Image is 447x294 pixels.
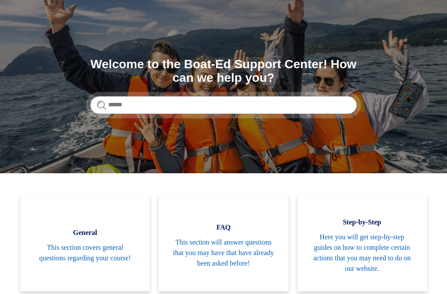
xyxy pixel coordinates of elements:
[90,58,357,85] h1: Welcome to the Boat-Ed Support Center! How can we help you?
[20,195,150,291] a: General This section covers general questions regarding your course!
[310,217,414,227] span: Step-by-Step
[33,242,137,263] span: This section covers general questions regarding your course!
[158,195,288,291] a: FAQ This section will answer questions that you may have that have already been asked before!
[310,232,414,274] span: Here you will get step-by-step guides on how to complete certain actions that you may need to do ...
[33,227,137,238] span: General
[297,195,427,291] a: Step-by-Step Here you will get step-by-step guides on how to complete certain actions that you ma...
[172,222,275,233] span: FAQ
[90,96,357,114] input: Search
[172,237,275,269] span: This section will answer questions that you may have that have already been asked before!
